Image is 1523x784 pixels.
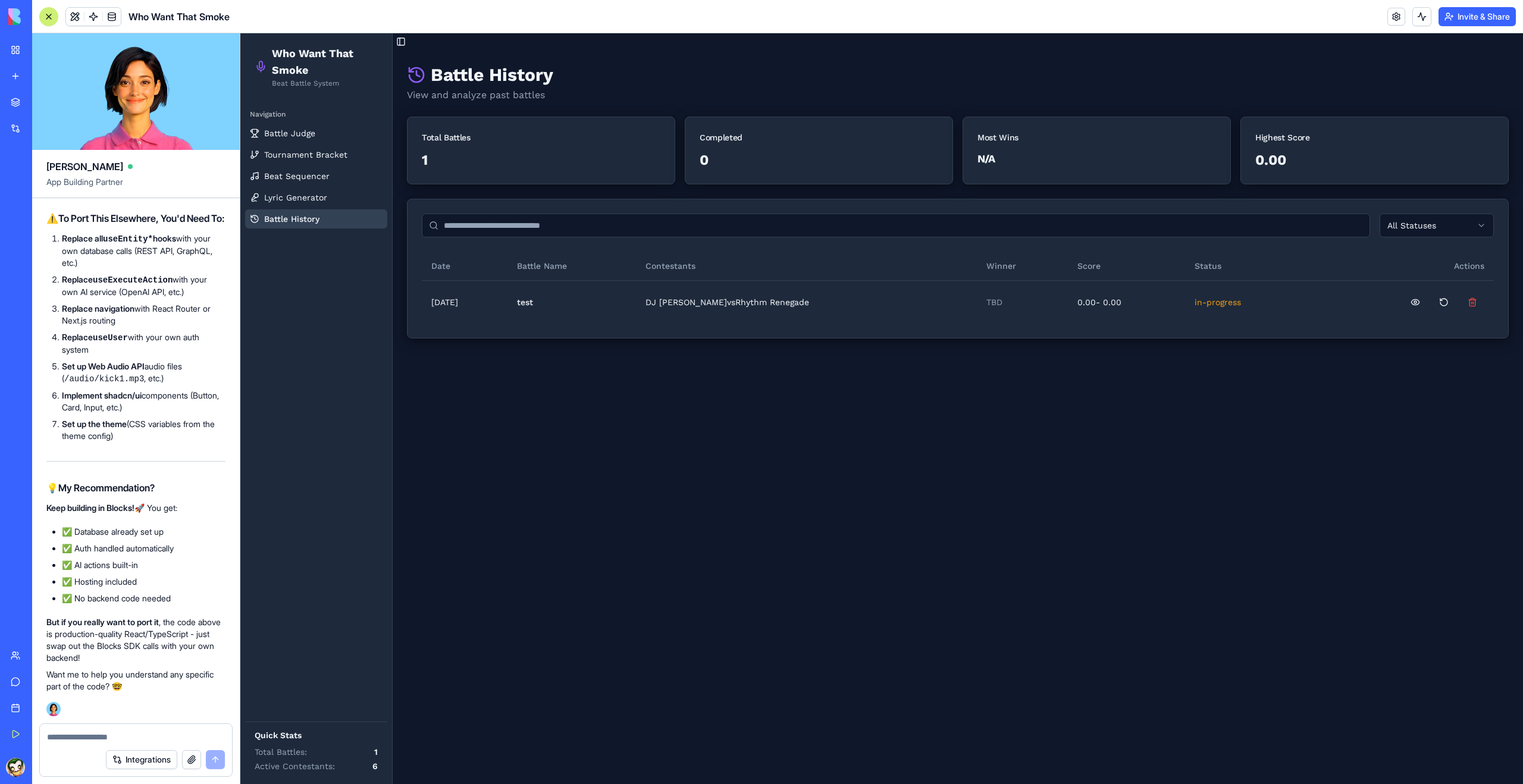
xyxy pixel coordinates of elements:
[62,233,176,243] strong: Replace all hooks
[62,559,225,571] li: ✅ AI actions built-in
[46,159,123,174] span: [PERSON_NAME]
[181,117,420,136] div: 1
[828,218,945,247] th: Score
[5,112,147,131] a: Tournament Bracket
[181,247,267,290] td: [DATE]
[93,275,173,285] code: useExecuteAction
[62,526,225,538] li: ✅ Database already set up
[737,117,976,134] div: N/A
[24,94,75,106] span: Battle Judge
[46,176,225,197] span: App Building Partner
[5,133,147,152] a: Beat Sequencer
[737,98,976,110] div: Most Wins
[8,8,82,25] img: logo
[1439,7,1516,26] button: Invite & Share
[267,218,396,247] th: Battle Name
[132,727,137,739] span: 6
[62,390,225,413] li: components (Button, Card, Input, etc.)
[62,360,225,385] li: audio files ( , etc.)
[24,180,79,192] span: Battle History
[459,117,698,136] div: 0
[737,218,828,247] th: Winner
[828,247,945,290] td: 0.00 - 0.00
[62,419,127,429] strong: Set up the theme
[5,71,147,90] div: Navigation
[62,592,225,604] li: ✅ No backend code needed
[62,361,145,371] strong: Set up Web Audio API
[14,727,95,739] span: Active Contestants:
[1067,218,1254,247] th: Actions
[6,758,25,777] img: ACg8ocJvesCx5RmXF_oiO-aFNCNdiGeIqR4w3HmHaOhjHetzQYWZNWt7=s96-c
[167,31,1268,52] h1: Battle History
[64,374,144,384] code: /audio/kick1.mp3
[24,115,107,127] span: Tournament Bracket
[746,264,762,274] span: TBD
[267,247,396,290] td: test
[62,303,134,313] strong: Replace navigation
[62,274,225,298] li: with your own AI service (OpenAI API, etc.)
[954,264,1001,274] span: in-progress
[1015,98,1254,110] div: Highest Score
[459,98,698,110] div: Completed
[1015,117,1254,136] div: 0.00
[129,10,230,24] span: Who Want That Smoke
[62,542,225,554] li: ✅ Auth handled automatically
[58,482,155,494] strong: My Recommendation?
[46,502,225,514] p: 🚀 You get:
[5,155,147,174] a: Lyric Generator
[5,176,147,195] a: Battle History
[14,713,67,725] span: Total Battles:
[396,218,737,247] th: Contestants
[93,333,128,343] code: useUser
[106,750,177,769] button: Integrations
[62,390,142,400] strong: Implement shadcn/ui
[24,137,89,149] span: Beat Sequencer
[62,576,225,588] li: ✅ Hosting included
[46,503,134,513] strong: Keep building in Blocks!
[46,702,61,716] img: Ella_00000_wcx2te.png
[134,713,137,725] span: 1
[396,247,737,290] td: DJ [PERSON_NAME] vs Rhythm Renegade
[32,45,137,55] p: Beat Battle System
[103,234,153,244] code: useEntity*
[46,211,225,225] h2: ⚠️
[181,98,420,110] div: Total Battles
[62,332,128,342] strong: Replace
[24,158,87,170] span: Lyric Generator
[46,481,225,495] h2: 💡
[62,418,225,442] li: (CSS variables from the theme config)
[62,274,173,284] strong: Replace
[46,617,159,627] strong: But if you really want to port it
[62,233,225,269] li: with your own database calls (REST API, GraphQL, etc.)
[945,218,1067,247] th: Status
[62,303,225,327] li: with React Router or Next.js routing
[32,12,137,45] h1: Who Want That Smoke
[14,696,137,708] div: Quick Stats
[46,669,225,692] p: Want me to help you understand any specific part of the code? 🤓
[46,616,225,664] p: , the code above is production-quality React/TypeScript - just swap out the Blocks SDK calls with...
[5,90,147,109] a: Battle Judge
[181,218,267,247] th: Date
[167,55,1268,69] p: View and analyze past battles
[58,212,225,224] strong: To Port This Elsewhere, You'd Need To:
[62,331,225,356] li: with your own auth system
